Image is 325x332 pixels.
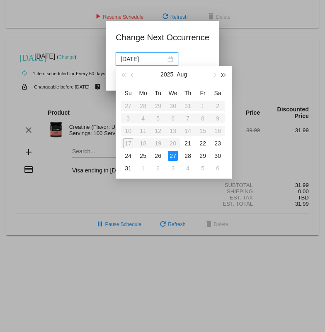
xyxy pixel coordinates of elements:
div: 27 [168,151,178,161]
th: Tue [150,86,165,100]
td: 8/23/2025 [210,137,225,150]
button: Last year (Control + left) [119,66,128,83]
td: 8/27/2025 [165,150,180,162]
button: Previous month (PageUp) [129,66,138,83]
div: 28 [183,151,193,161]
div: 5 [198,163,208,173]
td: 9/6/2025 [210,162,225,175]
td: 8/29/2025 [195,150,210,162]
td: 8/21/2025 [180,137,195,150]
button: 2025 [160,66,173,83]
th: Wed [165,86,180,100]
div: 21 [183,138,193,148]
div: 22 [198,138,208,148]
td: 8/30/2025 [210,150,225,162]
td: 8/24/2025 [121,150,136,162]
input: Select date [121,54,166,64]
td: 8/22/2025 [195,137,210,150]
th: Thu [180,86,195,100]
td: 8/26/2025 [150,150,165,162]
td: 9/3/2025 [165,162,180,175]
div: 25 [138,151,148,161]
div: 30 [213,151,223,161]
h1: Change Next Occurrence [116,31,209,44]
td: 9/1/2025 [136,162,150,175]
th: Sat [210,86,225,100]
th: Sun [121,86,136,100]
div: 1 [138,163,148,173]
th: Mon [136,86,150,100]
div: 29 [198,151,208,161]
div: 2 [153,163,163,173]
div: 6 [213,163,223,173]
div: 4 [183,163,193,173]
td: 8/28/2025 [180,150,195,162]
td: 9/2/2025 [150,162,165,175]
div: 24 [123,151,133,161]
td: 8/25/2025 [136,150,150,162]
div: 23 [213,138,223,148]
td: 9/4/2025 [180,162,195,175]
button: Next month (PageDown) [210,66,219,83]
button: Aug [177,66,187,83]
div: 26 [153,151,163,161]
button: Next year (Control + right) [219,66,228,83]
th: Fri [195,86,210,100]
td: 9/5/2025 [195,162,210,175]
div: 3 [168,163,178,173]
td: 8/31/2025 [121,162,136,175]
div: 31 [123,163,133,173]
